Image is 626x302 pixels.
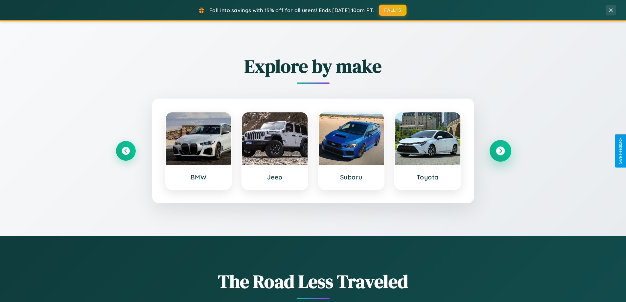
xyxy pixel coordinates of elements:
[379,5,406,16] button: FALL15
[116,54,510,79] h2: Explore by make
[249,173,301,181] h3: Jeep
[209,7,374,13] span: Fall into savings with 15% off for all users! Ends [DATE] 10am PT.
[618,138,623,164] div: Give Feedback
[173,173,225,181] h3: BMW
[116,269,510,294] h1: The Road Less Traveled
[325,173,378,181] h3: Subaru
[402,173,454,181] h3: Toyota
